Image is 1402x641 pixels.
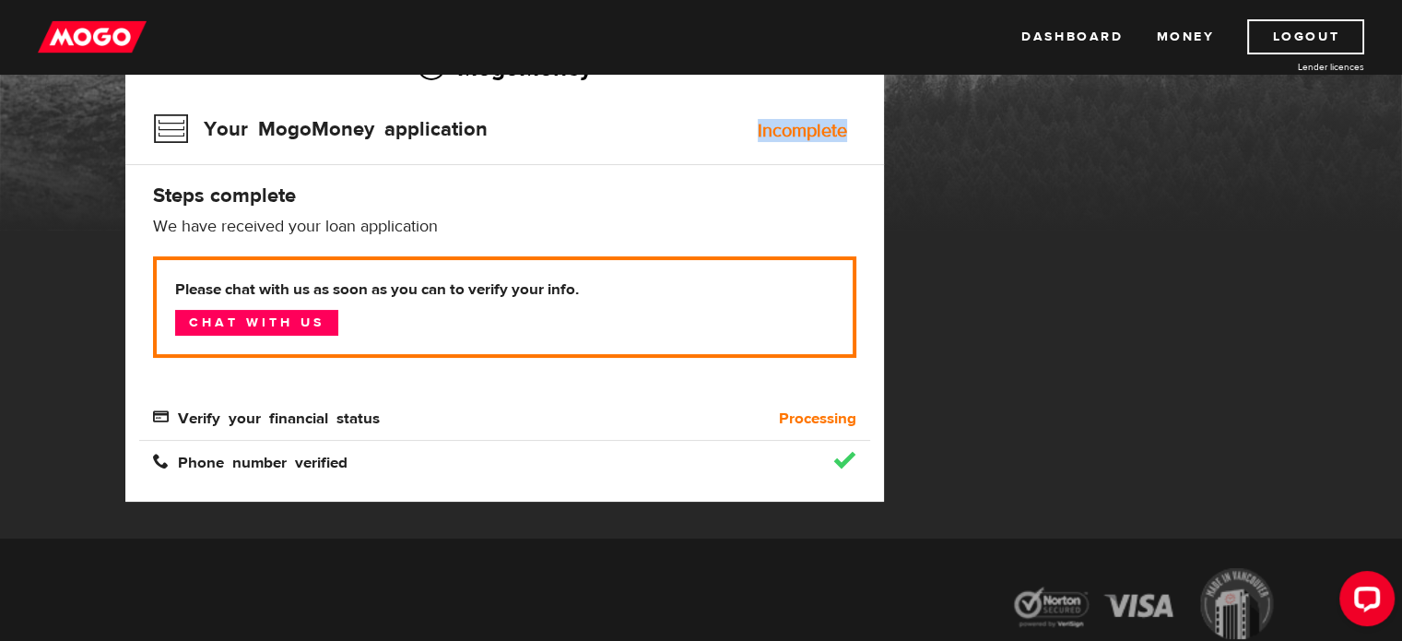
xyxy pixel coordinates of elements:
p: We have received your loan application [153,216,856,238]
a: Logout [1247,19,1364,54]
a: Dashboard [1021,19,1123,54]
iframe: LiveChat chat widget [1325,564,1402,641]
b: Processing [779,408,856,430]
h3: Your MogoMoney application [153,105,488,153]
div: Incomplete [758,122,847,140]
span: Verify your financial status [153,409,380,424]
h4: Steps complete [153,183,856,208]
img: mogo_logo-11ee424be714fa7cbb0f0f49df9e16ec.png [38,19,147,54]
a: Chat with us [175,310,338,336]
a: Lender licences [1226,60,1364,74]
b: Please chat with us as soon as you can to verify your info. [175,279,834,301]
span: Phone number verified [153,453,348,469]
a: Money [1156,19,1214,54]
